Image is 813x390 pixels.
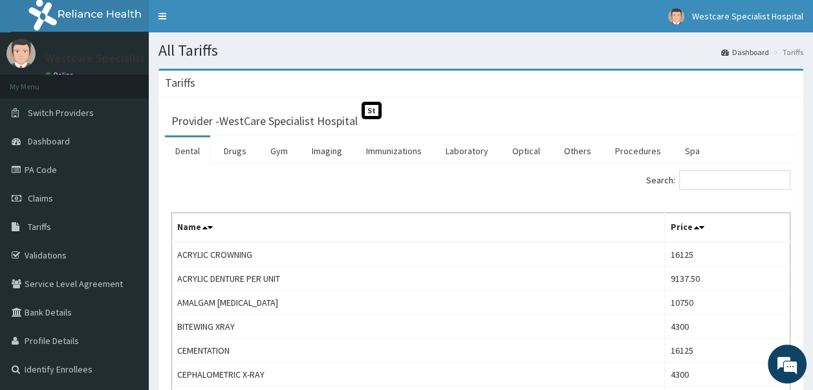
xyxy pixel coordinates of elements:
td: 9137.50 [665,267,790,291]
td: BITEWING XRAY [172,315,665,339]
a: Gym [260,137,298,165]
td: ACRYLIC CROWNING [172,242,665,267]
a: Dental [165,137,210,165]
span: Switch Providers [28,107,94,119]
li: Tariffs [770,47,803,58]
img: User Image [6,39,36,68]
a: Drugs [213,137,257,165]
h3: Provider - WestCare Specialist Hospital [171,115,358,127]
a: Procedures [605,137,671,165]
h1: All Tariffs [158,42,803,59]
a: Online [45,71,76,80]
td: 10750 [665,291,790,315]
a: Imaging [301,137,352,165]
td: 4300 [665,363,790,387]
span: Claims [28,192,53,204]
td: 16125 [665,339,790,363]
span: St [362,102,382,119]
td: CEPHALOMETRIC X-RAY [172,363,665,387]
img: User Image [668,8,684,25]
th: Name [172,213,665,243]
span: Tariffs [28,221,51,233]
label: Search: [646,170,790,190]
h3: Tariffs [165,77,195,89]
input: Search: [679,170,790,190]
td: 16125 [665,242,790,267]
a: Dashboard [721,47,769,58]
a: Optical [502,137,550,165]
p: Westcare Specialist Hospital [45,52,191,64]
a: Laboratory [435,137,499,165]
th: Price [665,213,790,243]
span: Dashboard [28,135,70,147]
td: AMALGAM [MEDICAL_DATA] [172,291,665,315]
td: ACRYLIC DENTURE PER UNIT [172,267,665,291]
td: CEMENTATION [172,339,665,363]
a: Spa [675,137,710,165]
td: 4300 [665,315,790,339]
a: Others [554,137,602,165]
span: Westcare Specialist Hospital [692,10,803,22]
a: Immunizations [356,137,432,165]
